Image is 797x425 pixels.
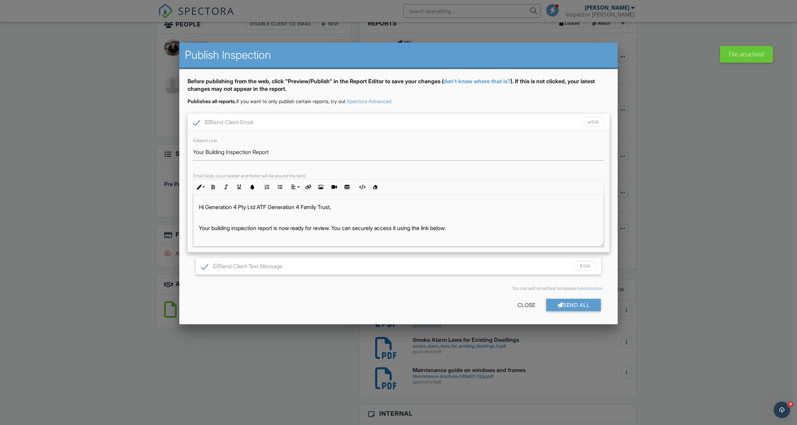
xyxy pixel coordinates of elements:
[193,119,253,128] label: Send Client Email
[233,181,246,194] button: Underline (Ctrl+U)
[193,286,604,291] div: You can edit email/text templates in .
[193,173,306,178] label: Email body (your header and footer will be around the text):
[199,203,598,211] p: Hi Generation 4 Pty Ltd ATF Generation 4 Family Trust,
[193,138,217,143] label: Subject Line
[220,181,233,194] button: Italic (Ctrl+I)
[327,181,340,194] button: Insert Video
[188,98,346,104] span: If you want to only publish certain reports, try out
[206,181,220,194] button: Bold (Ctrl+B)
[774,402,790,418] iframe: Intercom live chat
[288,181,301,194] button: Align
[582,117,604,127] div: Edit
[574,261,596,271] div: Edit
[246,181,259,194] button: Colors
[506,299,546,311] div: Close
[347,98,391,104] a: Spectora Advanced
[720,46,773,63] div: File attached!
[355,181,368,194] button: Code View
[201,263,282,272] label: Send Client Text Message
[199,224,598,232] p: Your building inspection report is now ready for review. You can securely access it using the lin...
[368,181,381,194] button: Clear Formatting
[185,48,612,62] h2: Publish Inspection
[546,299,601,311] div: Send All
[260,181,273,194] button: Ordered List
[444,78,510,85] a: don't know where that is?
[301,181,314,194] button: Insert Link (Ctrl+K)
[193,181,206,194] button: Inline Style
[273,181,287,194] button: Unordered List
[188,77,609,98] div: Before publishing from the web, click "Preview/Publish" in the Report Editor to save your changes...
[314,181,327,194] button: Insert Image (Ctrl+P)
[788,402,793,407] span: 9
[188,98,236,104] strong: Publishes all reports.
[581,286,603,291] a: Automation
[199,246,227,252] u: Next Steps
[340,181,353,194] button: Insert Table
